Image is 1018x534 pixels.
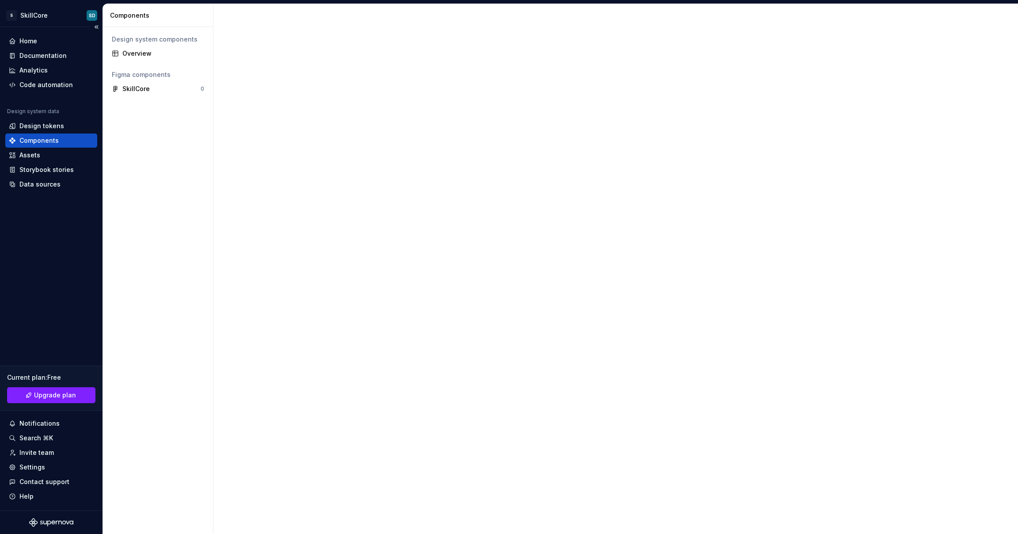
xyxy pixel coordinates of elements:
[89,12,95,19] div: SD
[5,78,97,92] a: Code automation
[19,165,74,174] div: Storybook stories
[5,177,97,191] a: Data sources
[7,387,95,403] a: Upgrade plan
[5,475,97,489] button: Contact support
[19,448,54,457] div: Invite team
[5,416,97,431] button: Notifications
[5,148,97,162] a: Assets
[19,37,37,46] div: Home
[19,80,73,89] div: Code automation
[110,11,209,20] div: Components
[7,373,95,382] div: Current plan : Free
[19,136,59,145] div: Components
[122,84,150,93] div: SkillCore
[7,108,59,115] div: Design system data
[5,446,97,460] a: Invite team
[5,431,97,445] button: Search ⌘K
[19,180,61,189] div: Data sources
[5,489,97,503] button: Help
[29,518,73,527] svg: Supernova Logo
[19,492,34,501] div: Help
[19,51,67,60] div: Documentation
[90,21,103,33] button: Collapse sidebar
[112,35,204,44] div: Design system components
[20,11,48,20] div: SkillCore
[201,85,204,92] div: 0
[19,122,64,130] div: Design tokens
[2,6,101,25] button: SSkillCoreSD
[19,477,69,486] div: Contact support
[5,163,97,177] a: Storybook stories
[19,463,45,472] div: Settings
[19,419,60,428] div: Notifications
[6,10,17,21] div: S
[19,66,48,75] div: Analytics
[122,49,204,58] div: Overview
[19,434,53,442] div: Search ⌘K
[5,34,97,48] a: Home
[19,151,40,160] div: Assets
[5,49,97,63] a: Documentation
[5,460,97,474] a: Settings
[34,391,76,400] span: Upgrade plan
[5,63,97,77] a: Analytics
[5,119,97,133] a: Design tokens
[112,70,204,79] div: Figma components
[108,46,208,61] a: Overview
[108,82,208,96] a: SkillCore0
[5,133,97,148] a: Components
